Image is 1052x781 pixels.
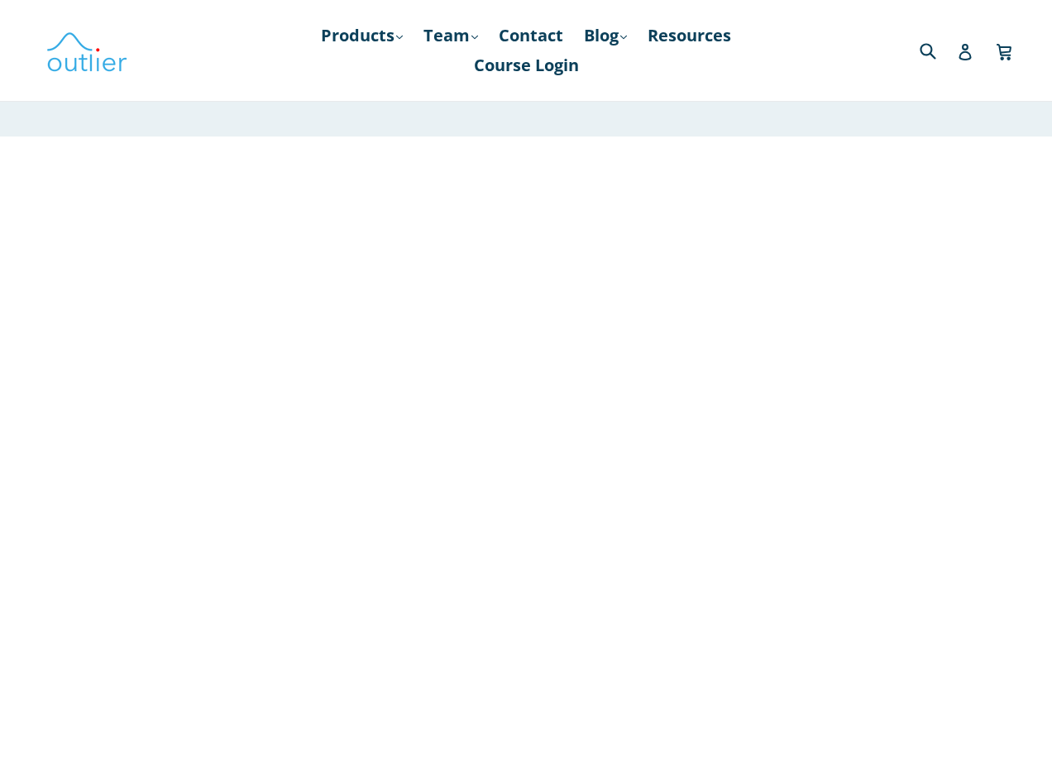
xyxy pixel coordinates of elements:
a: Resources [639,21,739,50]
a: Contact [490,21,571,50]
a: Team [415,21,486,50]
img: Outlier Linguistics [45,26,128,74]
a: Blog [576,21,635,50]
input: Search [916,33,961,67]
a: Course Login [466,50,587,80]
a: Products [313,21,411,50]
